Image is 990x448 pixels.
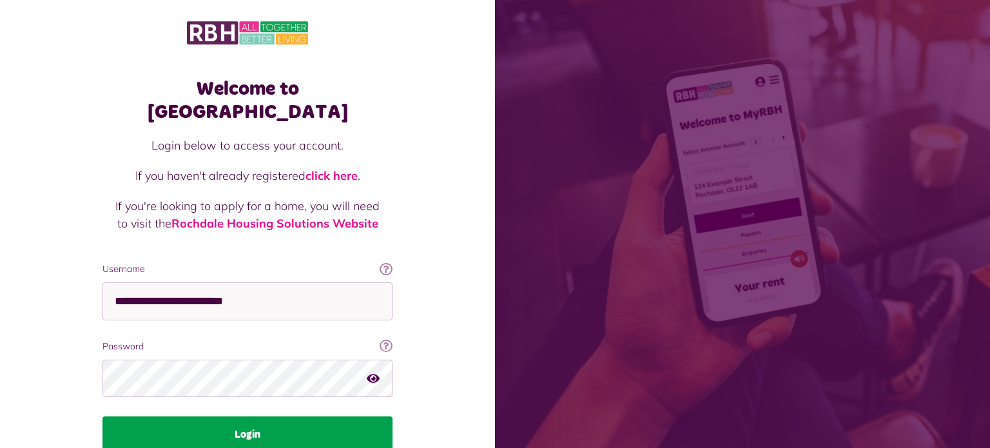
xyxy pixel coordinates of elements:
p: If you're looking to apply for a home, you will need to visit the [115,197,380,232]
img: MyRBH [187,19,308,46]
label: Username [102,262,393,276]
label: Password [102,340,393,353]
a: click here [306,168,358,183]
h1: Welcome to [GEOGRAPHIC_DATA] [102,77,393,124]
p: If you haven't already registered . [115,167,380,184]
a: Rochdale Housing Solutions Website [171,216,378,231]
p: Login below to access your account. [115,137,380,154]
